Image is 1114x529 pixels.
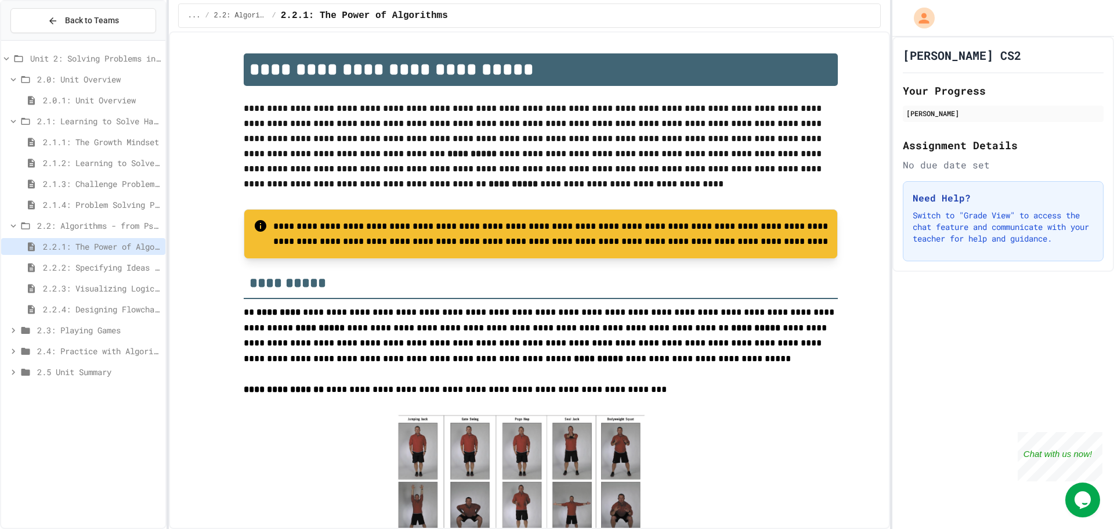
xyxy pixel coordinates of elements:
h1: [PERSON_NAME] CS2 [903,47,1021,63]
span: 2.2.1: The Power of Algorithms [281,9,448,23]
span: 2.0.1: Unit Overview [43,94,161,106]
span: / [272,11,276,20]
h2: Your Progress [903,82,1104,99]
span: 2.1.2: Learning to Solve Hard Problems [43,157,161,169]
span: 2.0: Unit Overview [37,73,161,85]
span: 2.1: Learning to Solve Hard Problems [37,115,161,127]
span: 2.1.4: Problem Solving Practice [43,199,161,211]
div: [PERSON_NAME] [906,108,1100,118]
span: Back to Teams [65,15,119,27]
h3: Need Help? [913,191,1094,205]
span: 2.5 Unit Summary [37,366,161,378]
iframe: chat widget [1065,483,1102,517]
span: 2.3: Playing Games [37,324,161,336]
div: My Account [902,5,938,31]
div: No due date set [903,158,1104,172]
span: 2.2: Algorithms - from Pseudocode to Flowcharts [214,11,267,20]
span: / [205,11,209,20]
span: ... [188,11,201,20]
span: 2.4: Practice with Algorithms [37,345,161,357]
span: 2.1.3: Challenge Problem - The Bridge [43,178,161,190]
span: 2.2.4: Designing Flowcharts [43,303,161,315]
iframe: chat widget [1018,432,1102,481]
span: 2.2.2: Specifying Ideas with Pseudocode [43,261,161,274]
span: 2.2.3: Visualizing Logic with Flowcharts [43,282,161,294]
span: 2.1.1: The Growth Mindset [43,136,161,148]
span: Unit 2: Solving Problems in Computer Science [30,52,161,64]
p: Switch to "Grade View" to access the chat feature and communicate with your teacher for help and ... [913,210,1094,244]
h2: Assignment Details [903,137,1104,153]
button: Back to Teams [10,8,156,33]
span: 2.2: Algorithms - from Pseudocode to Flowcharts [37,219,161,232]
span: 2.2.1: The Power of Algorithms [43,240,161,253]
span: Back to Teams [66,15,119,27]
